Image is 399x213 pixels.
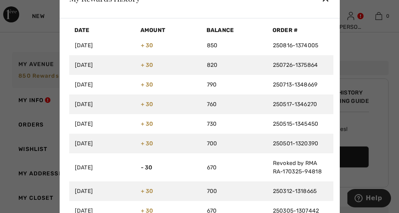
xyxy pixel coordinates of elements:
[135,25,201,36] th: Amount
[141,121,153,127] span: + 30
[69,75,135,94] td: [DATE]
[273,101,317,108] a: 250517-1346270
[69,181,135,201] td: [DATE]
[141,81,153,88] span: + 30
[18,6,35,13] span: Help
[141,164,152,171] span: - 30
[201,181,267,201] td: 700
[69,36,135,55] td: [DATE]
[201,153,267,181] td: 670
[201,75,267,94] td: 790
[69,25,135,36] th: Date
[273,140,319,147] a: 250501-1320390
[69,134,135,153] td: [DATE]
[69,153,135,181] td: [DATE]
[273,42,319,49] a: 250816-1374005
[201,25,267,36] th: Balance
[273,62,318,68] a: 250726-1375864
[201,94,267,114] td: 760
[69,114,135,134] td: [DATE]
[141,101,153,108] span: + 30
[201,134,267,153] td: 700
[201,114,267,134] td: 730
[201,36,267,55] td: 850
[141,42,153,49] span: + 30
[69,55,135,75] td: [DATE]
[141,62,153,68] span: + 30
[141,188,153,195] span: + 30
[273,188,317,195] a: 250312-1318665
[273,121,319,127] a: 250515-1345450
[273,81,318,88] a: 250713-1348669
[69,94,135,114] td: [DATE]
[141,140,153,147] span: + 30
[267,153,333,181] td: Revoked by RMA RA-170325-94818
[267,25,333,36] th: Order #
[201,55,267,75] td: 820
